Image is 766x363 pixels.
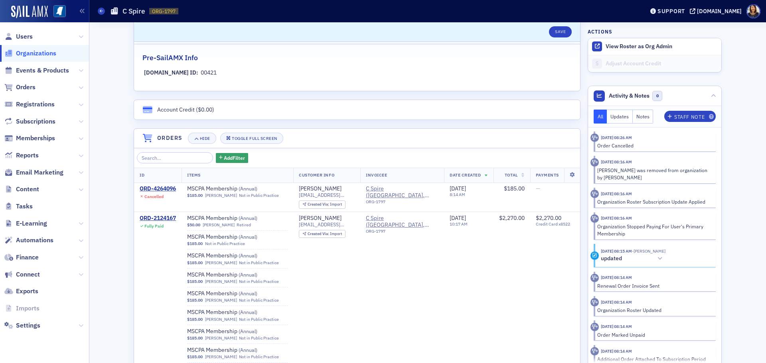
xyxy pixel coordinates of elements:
[601,159,632,165] time: 9/12/2025 08:16 AM
[216,153,249,163] button: AddFilter
[140,172,144,178] span: ID
[366,229,438,237] div: ORG-1797
[4,117,55,126] a: Subscriptions
[239,328,257,334] span: ( Annual )
[299,215,342,222] a: [PERSON_NAME]
[601,348,632,354] time: 9/12/2025 08:14 AM
[590,251,599,260] div: Update
[187,252,288,259] a: MSCPA Membership (Annual)
[597,198,710,205] div: Organization Roster Subscription Update Applied
[11,6,48,18] img: SailAMX
[140,215,176,222] a: ORD-2124167
[187,290,288,297] a: MSCPA Membership (Annual)
[597,355,710,363] div: Additional Order Attached To Subscription Period
[239,233,257,240] span: ( Annual )
[4,321,40,330] a: Settings
[4,66,69,75] a: Events & Products
[16,66,69,75] span: Events & Products
[366,185,438,199] a: C Spire ([GEOGRAPHIC_DATA], [GEOGRAPHIC_DATA])
[601,248,632,254] time: 9/12/2025 08:15 AM
[187,354,203,359] span: $185.00
[16,185,39,194] span: Content
[16,117,55,126] span: Subscriptions
[187,298,203,303] span: $185.00
[203,222,235,228] a: [PERSON_NAME]
[220,133,283,144] button: Toggle Full Screen
[4,253,39,262] a: Finance
[157,106,214,114] div: Account Credit ( )
[187,233,288,241] a: MSCPA Membership (Annual)
[187,252,288,259] span: MSCPA Membership
[16,219,47,228] span: E-Learning
[590,214,599,223] div: Activity
[601,275,632,280] time: 9/12/2025 08:14 AM
[590,190,599,198] div: Activity
[144,194,164,199] div: Cancelled
[152,8,176,15] span: ORG-1797
[16,253,39,262] span: Finance
[299,200,345,209] div: Created Via: Import
[299,222,355,228] span: [EMAIL_ADDRESS][DOMAIN_NAME]
[239,193,279,198] div: Not in Public Practice
[187,336,203,341] span: $185.00
[142,53,198,63] h2: Pre-SailAMX Info
[144,224,164,229] div: Fully Paid
[4,83,36,92] a: Orders
[187,215,288,222] a: MSCPA Membership (Annual)
[239,215,257,221] span: ( Annual )
[144,69,198,77] div: [DOMAIN_NAME] ID:
[239,317,279,322] div: Not in Public Practice
[16,304,39,313] span: Imports
[366,215,438,229] a: C Spire ([GEOGRAPHIC_DATA], [GEOGRAPHIC_DATA])
[450,192,465,197] time: 8:14 AM
[299,185,342,192] a: [PERSON_NAME]
[4,219,47,228] a: E-Learning
[16,168,63,177] span: Email Marketing
[366,185,438,199] span: C Spire (Ridgeland, MS)
[4,287,38,296] a: Exports
[187,271,288,279] a: MSCPA Membership (Annual)
[4,49,56,58] a: Organizations
[697,8,742,15] div: [DOMAIN_NAME]
[594,110,607,124] button: All
[205,336,237,341] a: [PERSON_NAME]
[590,158,599,167] div: Activity
[601,215,632,221] time: 9/12/2025 08:16 AM
[239,354,279,359] div: Not in Public Practice
[590,133,599,142] div: Activity
[187,279,203,284] span: $185.00
[187,233,288,241] span: MSCPA Membership
[16,202,33,211] span: Tasks
[200,136,210,141] div: Hide
[201,69,217,77] div: 00421
[536,214,561,222] span: $2,270.00
[504,185,525,192] span: $185.00
[239,260,279,265] div: Not in Public Practice
[536,172,559,178] span: Payments
[4,202,33,211] a: Tasks
[450,214,466,222] span: [DATE]
[198,106,212,113] span: $0.00
[366,185,438,207] span: C Spire (Ridgeland, MS)
[205,354,237,359] a: [PERSON_NAME]
[187,271,288,279] span: MSCPA Membership
[16,270,40,279] span: Connect
[239,279,279,284] div: Not in Public Practice
[299,172,334,178] span: Customer Info
[205,260,237,265] a: [PERSON_NAME]
[237,222,251,228] div: Retired
[205,279,237,284] a: [PERSON_NAME]
[140,185,176,192] div: ORD-4264096
[4,134,55,143] a: Memberships
[16,100,55,109] span: Registrations
[205,317,237,322] a: [PERSON_NAME]
[187,260,203,265] span: $185.00
[366,199,438,207] div: ORG-1797
[606,43,672,50] button: View Roster as Org Admin
[308,232,342,236] div: Import
[239,271,257,278] span: ( Annual )
[187,241,203,246] span: $185.00
[308,231,330,236] span: Created Via :
[450,221,468,227] time: 10:17 AM
[4,185,39,194] a: Content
